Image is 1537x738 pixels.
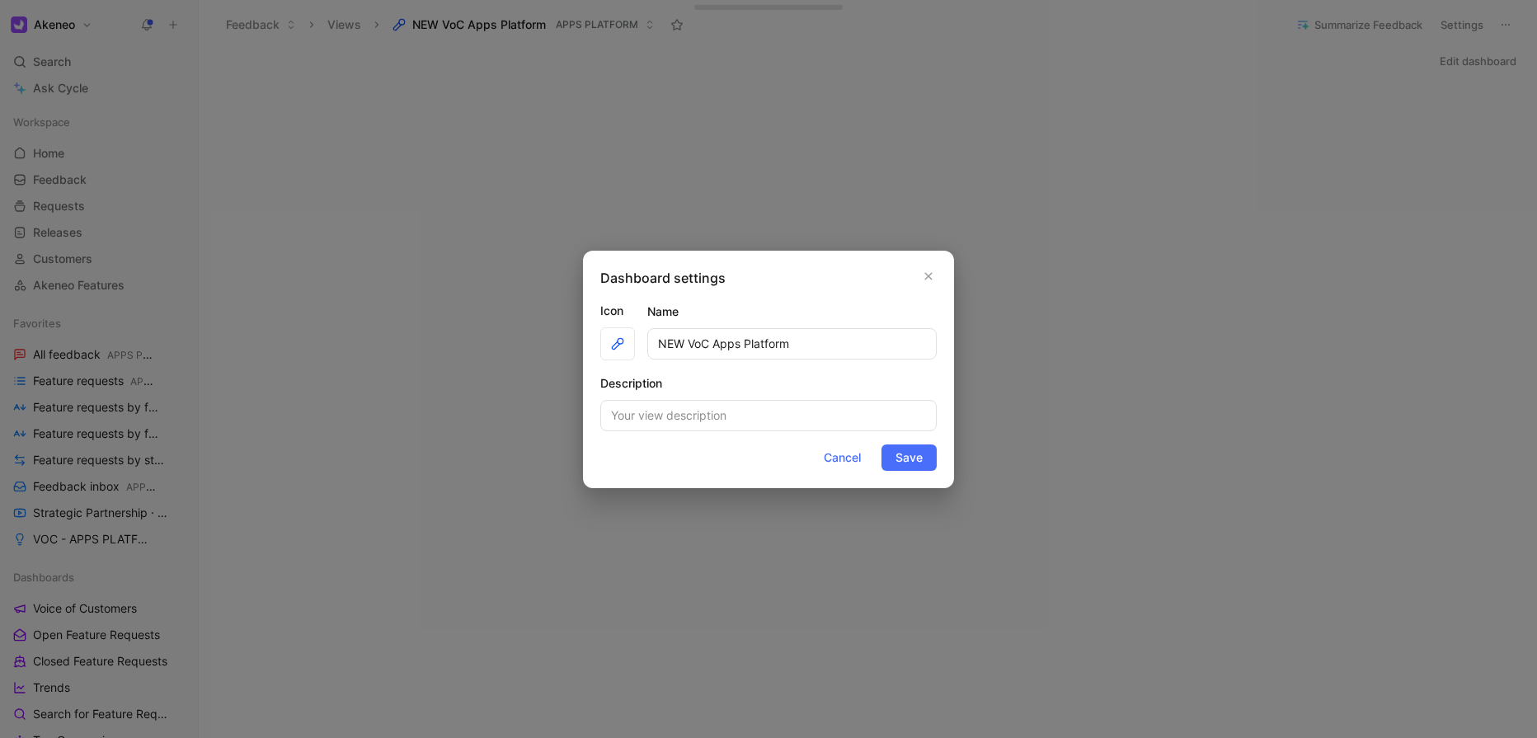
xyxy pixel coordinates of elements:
input: Your view description [600,400,937,431]
h2: Description [600,374,662,393]
span: Save [895,448,923,468]
label: Icon [600,301,635,321]
span: Cancel [824,448,861,468]
h2: Name [647,302,679,322]
input: Your view name [647,328,937,360]
button: Cancel [810,444,875,471]
h2: Dashboard settings [600,268,726,288]
button: Save [881,444,937,471]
